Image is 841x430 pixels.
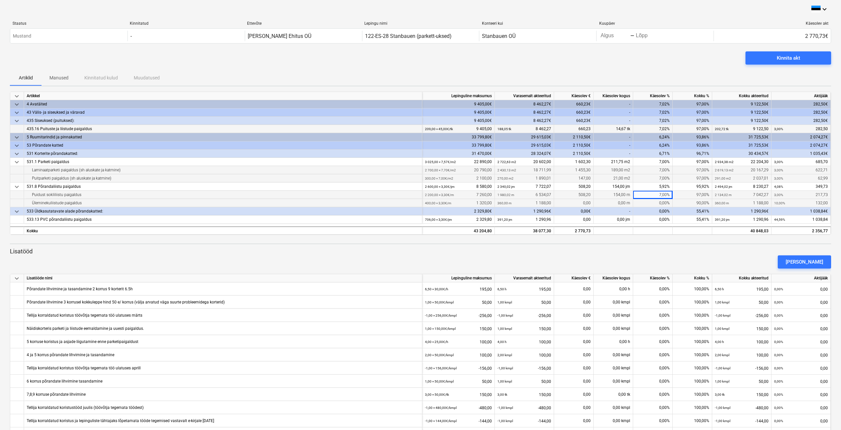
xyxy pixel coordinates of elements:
div: Lepinguline maksumus [422,274,495,282]
small: 2 700,00 × 7,70€ / m2 [425,168,456,172]
div: 97,00% [673,100,712,108]
div: 2 356,77 [774,227,828,235]
div: 9 122,50 [715,125,769,133]
div: 100,00% [673,322,712,335]
small: 0,00% [774,301,783,304]
div: 508,20 [554,183,594,191]
small: 2 722,63 m2 [497,160,516,164]
div: 154,00 m [594,191,633,199]
small: 2 494,02 jm [715,185,732,188]
div: 0,00% [633,309,673,322]
div: 6,24% [633,133,673,141]
div: 0,00% [633,375,673,388]
small: 1 980,02 m [497,193,514,197]
p: Lisatööd [10,247,831,255]
div: 7 042,27 [715,191,769,199]
div: 7,00% [633,174,673,183]
div: 217,73 [774,191,828,199]
div: 2 100,00 [425,174,492,183]
div: 0,00% [633,199,673,207]
div: - [630,34,634,38]
div: 9 122,50€ [712,100,771,108]
div: 0,00% [633,388,673,401]
div: Kokku [24,226,422,235]
small: 3,00% [774,160,783,164]
div: 33 799,80€ [422,133,495,141]
div: 8 230,27 [715,183,769,191]
div: 8 462,27€ [495,117,554,125]
div: [PERSON_NAME] Ehitus OÜ [248,33,311,39]
div: 100,00% [673,335,712,348]
div: Kokku % [673,92,712,100]
div: 0,00 [557,282,591,296]
div: Artikkel [24,92,422,100]
div: 2 037,01 [715,174,769,183]
div: 0,00 [554,199,594,207]
div: Käesolev € [554,274,594,282]
div: 9 405,00€ [422,117,495,125]
p: Artiklid [18,74,34,81]
div: 14,67 tk [594,125,633,133]
div: 53 Põrandate katted [27,141,419,150]
div: 6,24% [633,141,673,150]
input: Algus [599,31,630,41]
div: 660,23€ [554,108,594,117]
div: 1 038,84 [774,215,828,224]
div: Kokku % [673,274,712,282]
div: 43 Välis- ja siseuksed ja väravad [27,108,419,117]
div: 0,00 h [594,282,633,296]
div: Staatus [13,21,125,26]
small: 706,00 × 3,30€ / jm [425,218,452,221]
div: 7 260,00 [425,191,492,199]
div: 29 615,03€ [495,141,554,150]
small: 44,59% [774,218,785,221]
div: 100,00% [673,375,712,388]
small: 1,00 kmpl [715,301,729,304]
div: 660,23€ [554,100,594,108]
div: 28 324,07€ [495,150,554,158]
div: - [130,33,132,39]
div: 100,00% [673,388,712,401]
div: 1 602,30 [554,158,594,166]
div: 0,00 kmpl [594,309,633,322]
small: 1,00 × 50,00€ / kmpl [425,301,454,304]
small: 2 600,00 × 3,30€ / jm [425,185,455,188]
span: keyboard_arrow_down [13,117,21,125]
div: 50,00 [425,296,492,309]
div: 2 329,80€ [422,207,495,215]
div: 0,00 [557,309,591,322]
p: Manused [49,74,69,81]
div: 0,00 [557,296,591,309]
div: 6 534,07 [497,191,551,199]
div: Lisatööde nimi [24,274,422,282]
div: 0,00% [633,282,673,296]
small: 291,00 m2 [715,177,731,180]
small: 3,00% [774,127,783,131]
div: 31 725,53€ [712,141,771,150]
div: 29 615,03€ [495,133,554,141]
div: 7,00% [633,166,673,174]
div: Käesolev % [633,92,673,100]
div: 100,00% [673,401,712,414]
div: 7 722,07 [497,183,551,191]
small: 360,00 m [715,201,729,205]
div: Puidust sokliliistu paigaldus [27,191,419,199]
small: 4,08% [774,185,783,188]
div: Puitparketi paigaldus (sh aluskate ja katmine) [27,174,419,183]
div: 0,00 tk [594,388,633,401]
div: 132,00 [774,199,828,207]
div: 0,00% [633,401,673,414]
span: keyboard_arrow_down [13,158,21,166]
div: 0,00 kmpl [594,361,633,375]
div: 0,00 h [594,335,633,348]
small: 1,00 kmpl [497,301,512,304]
div: 55,41% [673,207,712,215]
div: - [594,117,633,125]
div: 211,75 m2 [594,158,633,166]
small: 300,00 × 7,00€ / m2 [425,177,453,180]
div: 508,20 [554,191,594,199]
div: 2 110,50€ [554,150,594,158]
div: Näidiskorteris parketi ja liistude eemaldamine ja uuesti paigaldus. [27,322,144,335]
div: 9 405,00€ [422,100,495,108]
div: 1 890,01 [497,174,551,183]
